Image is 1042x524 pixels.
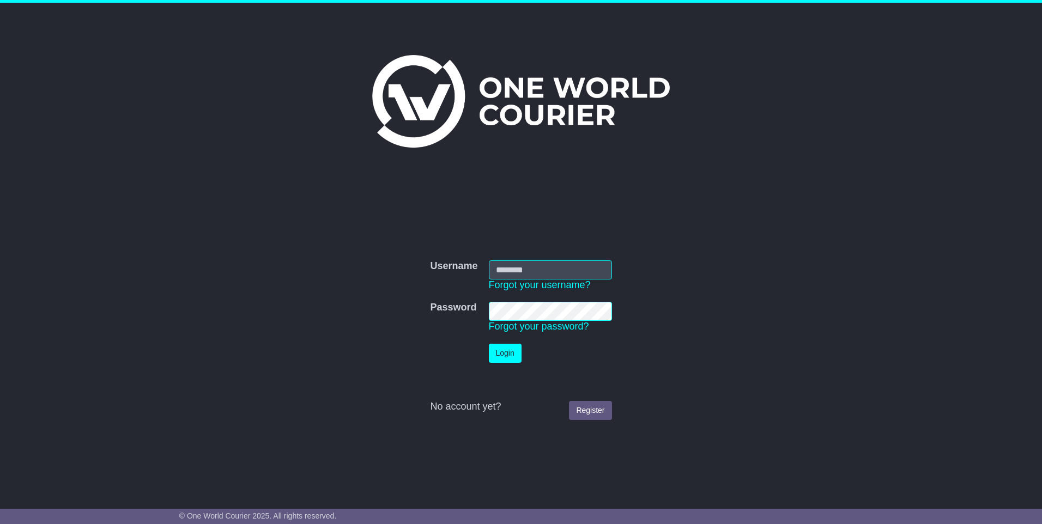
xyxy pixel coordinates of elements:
label: Username [430,260,477,272]
span: © One World Courier 2025. All rights reserved. [179,511,337,520]
div: No account yet? [430,401,611,413]
a: Forgot your password? [489,321,589,332]
button: Login [489,344,522,363]
a: Register [569,401,611,420]
a: Forgot your username? [489,279,591,290]
label: Password [430,302,476,314]
img: One World [372,55,670,148]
